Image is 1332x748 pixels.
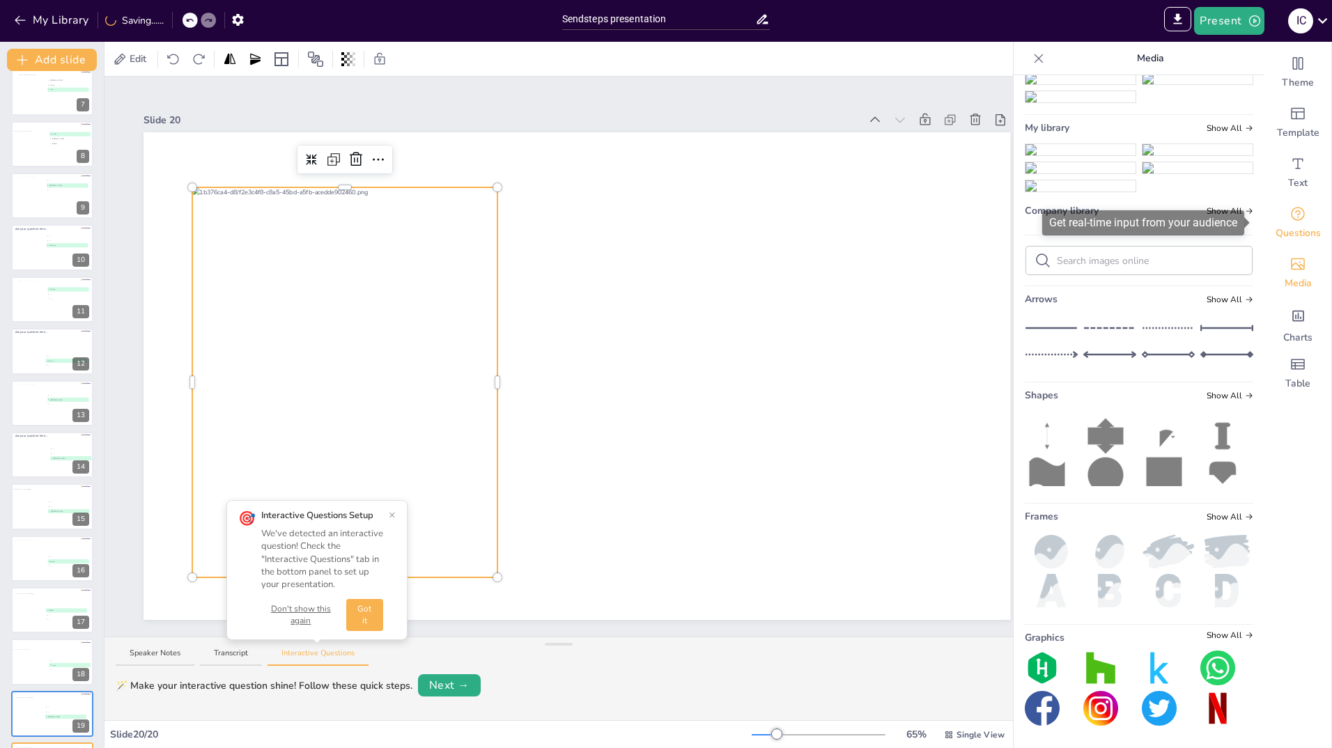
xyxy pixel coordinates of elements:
img: f1aecda5-244d-4fc1-826a-ca96c4b75db4.png [1143,73,1253,84]
span: [PERSON_NAME] [46,715,86,717]
div: 9 [77,201,89,215]
img: paint2.png [1142,535,1195,568]
button: Got it [346,599,383,631]
button: Add slide [7,49,97,71]
button: Next → [418,674,481,696]
div: https://app.sendsteps.com/image/7b2877fe-6d/0ed7f19d-42e2-4ed3-b170-27cf9f5e1a61.png4062245b-29/f... [11,173,93,219]
div: Add text boxes [1264,148,1331,198]
span: .... [47,240,87,242]
span: .... [49,565,88,567]
div: https://app.sendsteps.com/image/7b2877fe-6d/0ed7f19d-42e2-4ed3-b170-27cf9f5e1a61.pngd180d750-e8/b... [11,121,93,167]
span: ...... [47,364,86,366]
span: B [47,185,48,187]
span: Charts [1283,331,1312,345]
span: B [48,293,49,295]
span: Show all [1207,630,1253,640]
span: Show all [1207,391,1253,400]
span: C [50,142,51,144]
span: Show all [1207,206,1253,216]
span: .... [50,668,90,670]
button: Present [1194,7,1264,35]
div: Add a table [1264,348,1331,398]
div: Change the overall theme [1264,47,1331,98]
span: C [48,403,49,405]
img: c.png [1142,574,1195,607]
div: 18 [11,639,93,685]
div: 15 [11,483,93,529]
div: 🪄 Make your interactive question shine! Follow these quick steps. [116,678,412,693]
div: Add images, graphics, shapes or video [1264,248,1331,298]
p: Media [1050,42,1250,75]
div: https://app.sendsteps.com/image/7b2877fe-6d/0ed7f19d-42e2-4ed3-b170-27cf9f5e1a61.pngeae0d1d3-fb/8... [11,328,93,374]
span: C [48,297,49,299]
img: 60d4c348-b66e-40e3-b4e4-b395efd7ef79.jpeg [1143,144,1253,155]
span: Template [1277,126,1319,140]
span: [PERSON_NAME] [51,457,91,459]
span: Ask your question here... [15,330,48,334]
button: Speaker Notes [116,648,194,667]
div: Add ready made slides [1264,98,1331,148]
span: Text [1288,176,1308,190]
span: .... [46,706,86,708]
span: [PERSON_NAME] [48,79,88,81]
img: graphic [1083,691,1118,726]
div: Slide 20 [144,113,860,127]
img: 791de47e-687d-4985-b366-fba43bfaae2f.png [1025,180,1136,192]
div: 8 [77,150,89,163]
span: B [47,240,48,242]
span: Willeke [47,609,86,611]
span: .... [49,506,88,508]
span: B [46,711,47,713]
span: A [47,180,48,182]
span: A [47,235,48,237]
span: ...... [48,297,88,299]
span: Marcha [48,288,88,290]
span: Soraja [48,84,88,86]
span: ..... [47,614,86,616]
div: Slide 20 / 20 [110,727,752,742]
button: Interactive Questions [268,648,369,667]
span: [PERSON_NAME] [48,398,88,400]
span: Arrows [1025,292,1058,306]
div: 65 % [899,727,933,742]
span: Jantine [50,133,90,135]
span: Company library [1025,203,1099,218]
span: Meryem [47,360,86,362]
input: Insert title [562,9,756,29]
img: ee270724-8473-42b3-8348-7f3255f31dac.png [1025,73,1136,84]
span: C [48,89,49,91]
span: Media [1285,276,1312,290]
span: C [47,189,48,192]
span: ..... [49,556,88,558]
span: .... [47,180,87,182]
img: b.png [1083,574,1136,607]
div: 16 [72,564,89,577]
div: https://app.sendsteps.com/image/7b2877fe-6d/0ed7f19d-42e2-4ed3-b170-27cf9f5e1a61.png3f4484c0-2a/a... [11,276,93,322]
span: A [50,133,51,135]
span: A [51,448,52,450]
span: .... [50,659,90,661]
img: graphic [1025,650,1060,685]
button: Don't show this again [261,603,341,627]
span: Export to PowerPoint [1164,7,1191,35]
span: Graphics [1025,630,1064,645]
div: 14 [72,460,89,474]
span: Edit [127,52,149,66]
button: × [389,509,396,520]
span: [PERSON_NAME] [47,185,87,187]
input: Search images online [1057,254,1244,267]
div: 13 [11,380,93,426]
div: 11 [72,305,89,318]
span: Frames [1025,509,1058,524]
div: 16 [11,536,93,582]
img: a.png [1025,574,1078,607]
span: B [50,664,51,666]
span: Single View [957,728,1005,741]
